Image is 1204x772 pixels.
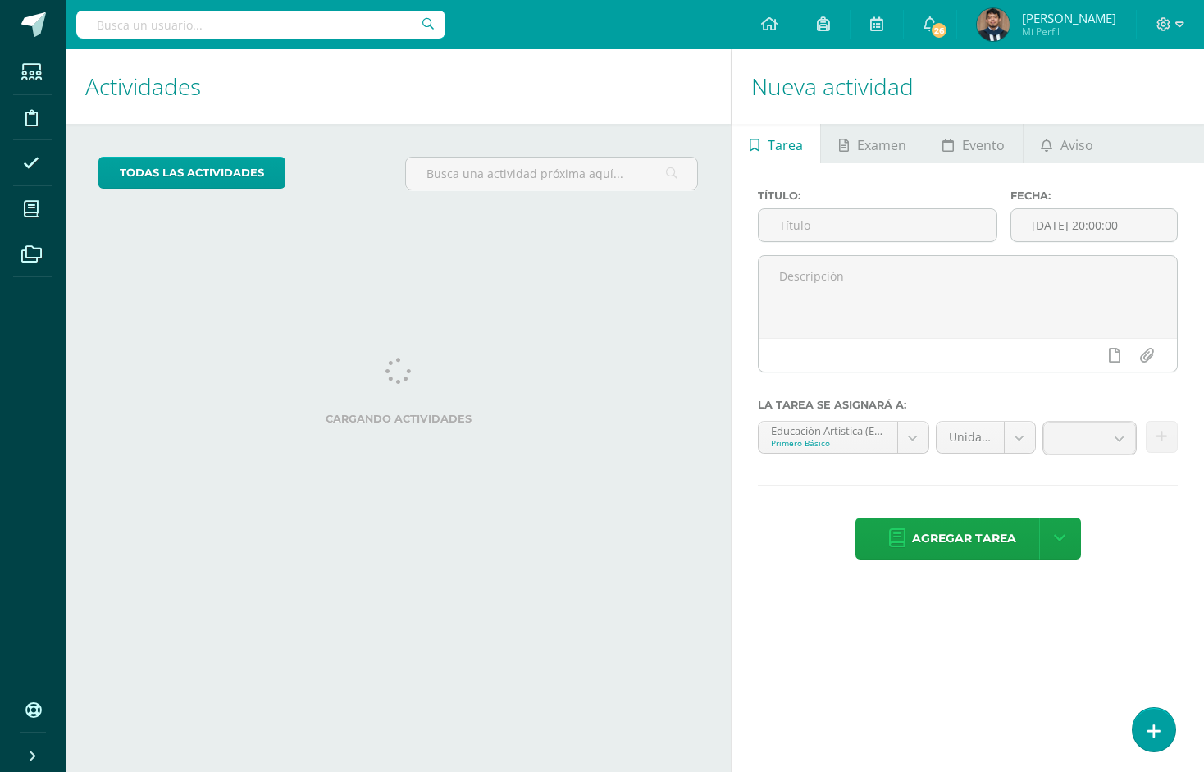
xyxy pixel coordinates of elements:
span: Tarea [768,126,803,165]
a: Educación Artística (Educación Musical) 'A'Primero Básico [759,422,928,453]
h1: Nueva actividad [751,49,1184,124]
span: Examen [857,126,906,165]
label: Título: [758,190,997,202]
span: Agregar tarea [912,518,1016,559]
span: 26 [930,21,948,39]
span: Aviso [1060,126,1093,165]
a: Aviso [1024,124,1111,163]
input: Busca una actividad próxima aquí... [406,158,698,190]
div: Educación Artística (Educación Musical) 'A' [771,422,885,437]
span: Unidad 4 [949,422,992,453]
a: Tarea [732,124,820,163]
input: Fecha de entrega [1011,209,1177,241]
div: Primero Básico [771,437,885,449]
span: Mi Perfil [1022,25,1116,39]
a: Unidad 4 [937,422,1035,453]
label: Fecha: [1010,190,1178,202]
label: Cargando actividades [98,413,698,425]
h1: Actividades [85,49,711,124]
input: Título [759,209,996,241]
a: Evento [924,124,1022,163]
span: Evento [962,126,1005,165]
a: todas las Actividades [98,157,285,189]
label: La tarea se asignará a: [758,399,1178,411]
a: Examen [821,124,924,163]
input: Busca un usuario... [76,11,445,39]
img: 8c648ab03079b18c3371769e6fc6bd45.png [977,8,1010,41]
span: [PERSON_NAME] [1022,10,1116,26]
